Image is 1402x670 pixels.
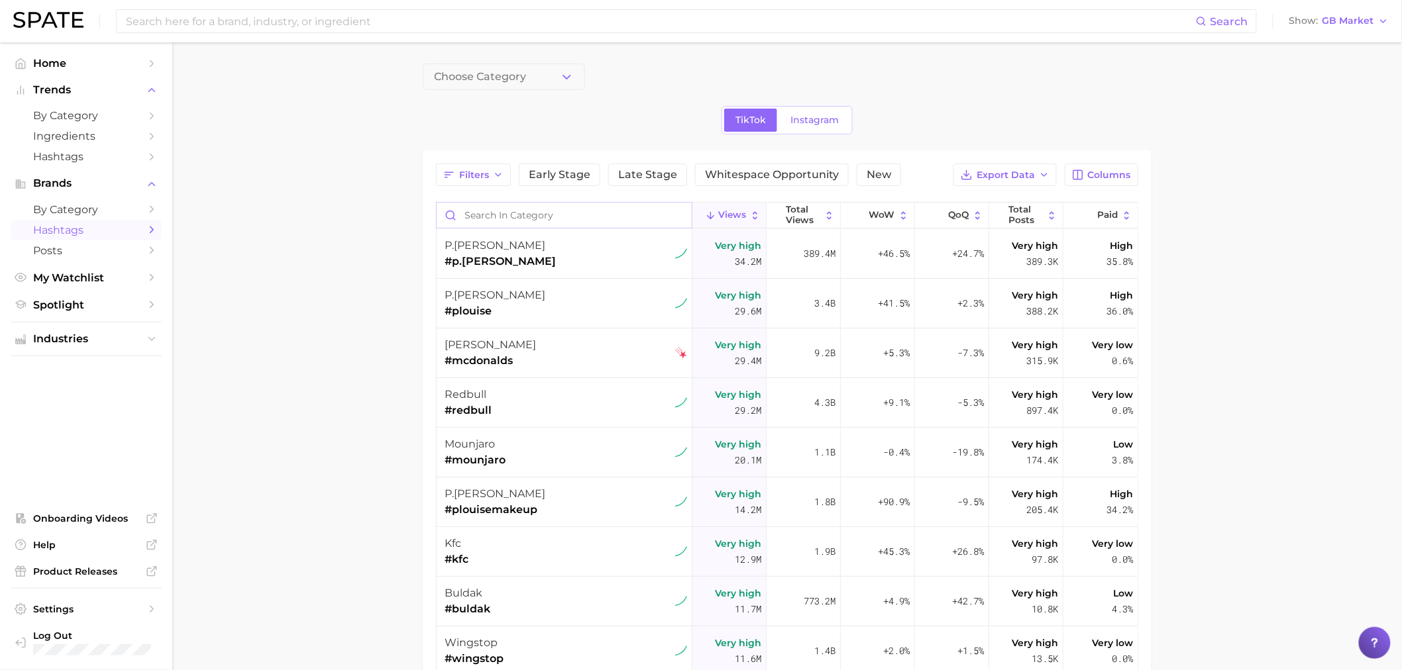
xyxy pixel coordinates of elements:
[33,224,139,236] span: Hashtags
[883,593,910,609] span: +4.9%
[804,246,836,262] span: 389.4m
[957,643,984,659] span: +1.5%
[11,126,162,146] a: Ingredients
[11,220,162,240] a: Hashtags
[33,565,139,577] span: Product Releases
[675,347,687,359] img: tiktok falling star
[675,595,687,607] img: tiktok sustained riser
[445,254,556,269] span: #p.[PERSON_NAME]
[445,487,545,500] span: p.[PERSON_NAME]
[434,71,526,83] span: Choose Category
[33,603,139,615] span: Settings
[33,109,139,122] span: by Category
[735,452,761,468] span: 20.1m
[1012,387,1058,403] span: Very high
[1110,287,1133,303] span: High
[445,651,504,667] span: #wingstop
[804,593,836,609] span: 773.2m
[675,297,687,309] img: tiktok sustained riser
[957,395,984,410] span: -5.3%
[1026,452,1058,468] span: 174.4k
[719,210,747,220] span: Views
[952,593,984,609] span: +42.7%
[989,203,1063,228] button: Total Posts
[13,12,83,28] img: SPATE
[1106,303,1133,319] span: 36.0%
[957,295,984,311] span: +2.3%
[33,539,139,551] span: Help
[715,238,761,254] span: Very high
[423,64,585,90] button: Choose Category
[814,643,836,659] span: 1.4b
[11,295,162,315] a: Spotlight
[1286,13,1392,30] button: ShowGB Market
[33,271,139,284] span: My Watchlist
[1032,551,1058,567] span: 97.8k
[529,169,590,180] span: Early Stage
[11,508,162,528] a: Onboarding Videos
[1112,452,1133,468] span: 3.8%
[883,395,910,410] span: +9.1%
[1012,486,1058,502] span: Very high
[814,444,836,460] span: 1.1b
[33,84,139,96] span: Trends
[957,345,984,361] span: -7.3%
[675,546,687,557] img: tiktok sustained riser
[1026,353,1058,369] span: 315.9k
[814,345,836,361] span: 9.2b
[445,403,492,418] span: #redbull
[735,303,761,319] span: 29.6m
[869,210,895,220] span: WoW
[11,146,162,167] a: Hashtags
[445,353,536,369] span: #mcdonalds
[952,444,984,460] span: -19.8%
[675,248,687,260] img: tiktok sustained riser
[724,109,777,132] a: TikTok
[437,477,1138,527] button: p.[PERSON_NAME]#plouisemakeuptiktok sustained riserVery high14.2m1.8b+90.9%-9.5%Very high205.4kHi...
[957,494,984,510] span: -9.5%
[1032,601,1058,617] span: 10.8k
[11,240,162,261] a: Posts
[33,177,139,189] span: Brands
[790,115,839,126] span: Instagram
[715,387,761,403] span: Very high
[675,446,687,458] img: tiktok sustained riser
[445,239,545,252] span: p.[PERSON_NAME]
[33,630,203,642] span: Log Out
[33,130,139,142] span: Ingredients
[814,494,836,510] span: 1.8b
[1211,15,1248,28] span: Search
[1088,169,1131,181] span: Columns
[436,164,511,186] button: Filters
[125,10,1196,32] input: Search here for a brand, industry, or ingredient
[952,544,984,559] span: +26.8%
[814,544,836,559] span: 1.9b
[735,115,766,126] span: TikTok
[779,109,850,132] a: Instagram
[883,444,910,460] span: -0.4%
[1112,551,1133,567] span: 0.0%
[715,536,761,551] span: Very high
[437,428,1138,477] button: mounjaro#mounjarotiktok sustained riserVery high20.1m1.1b-0.4%-19.8%Very high174.4kLow3.8%
[1322,17,1374,24] span: GB Market
[735,254,761,269] span: 34.2m
[1009,205,1044,225] span: Total Posts
[705,169,839,180] span: Whitespace Opportunity
[33,203,139,216] span: by Category
[1092,337,1133,353] span: Very low
[1113,436,1133,452] span: Low
[11,173,162,193] button: Brands
[11,626,162,659] a: Log out. Currently logged in with e-mail susan.youssef@quintessencegb.com.
[1112,403,1133,418] span: 0.0%
[437,279,1138,328] button: p.[PERSON_NAME]#plouisetiktok sustained riserVery high29.6m3.4b+41.5%+2.3%Very high388.2kHigh36.0%
[1098,210,1118,220] span: Paid
[437,203,692,228] input: Search in category
[459,169,489,181] span: Filters
[1012,635,1058,651] span: Very high
[1012,238,1058,254] span: Very high
[735,651,761,667] span: 11.6m
[949,210,969,220] span: QoQ
[11,80,162,100] button: Trends
[715,287,761,303] span: Very high
[953,164,1057,186] button: Export Data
